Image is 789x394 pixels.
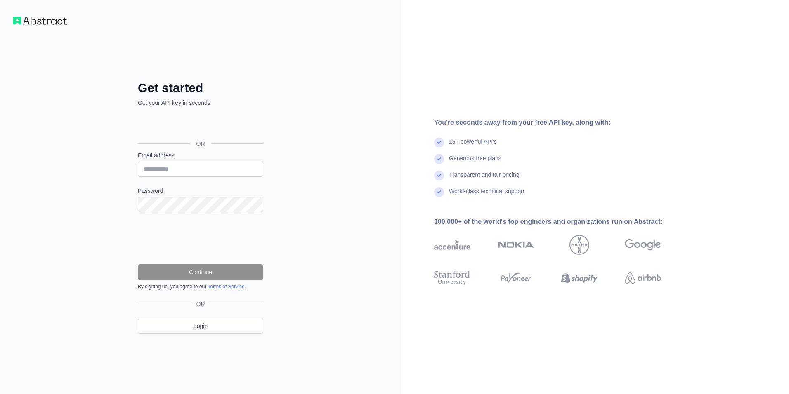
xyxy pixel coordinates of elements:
[138,222,263,254] iframe: reCAPTCHA
[449,187,524,204] div: World-class technical support
[625,235,661,255] img: google
[190,140,212,148] span: OR
[561,269,598,287] img: shopify
[434,217,687,227] div: 100,000+ of the world's top engineers and organizations run on Abstract:
[498,235,534,255] img: nokia
[208,284,244,290] a: Terms of Service
[138,283,263,290] div: By signing up, you agree to our .
[134,116,266,134] iframe: Sign in with Google Button
[449,154,501,171] div: Generous free plans
[434,138,444,147] img: check mark
[625,269,661,287] img: airbnb
[138,318,263,334] a: Login
[569,235,589,255] img: bayer
[449,171,520,187] div: Transparent and fair pricing
[434,154,444,164] img: check mark
[138,264,263,280] button: Continue
[449,138,497,154] div: 15+ powerful API's
[138,81,263,95] h2: Get started
[434,269,470,287] img: stanford university
[434,235,470,255] img: accenture
[434,171,444,180] img: check mark
[193,300,208,308] span: OR
[138,187,263,195] label: Password
[434,187,444,197] img: check mark
[498,269,534,287] img: payoneer
[138,99,263,107] p: Get your API key in seconds
[434,118,687,128] div: You're seconds away from your free API key, along with:
[13,17,67,25] img: Workflow
[138,151,263,159] label: Email address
